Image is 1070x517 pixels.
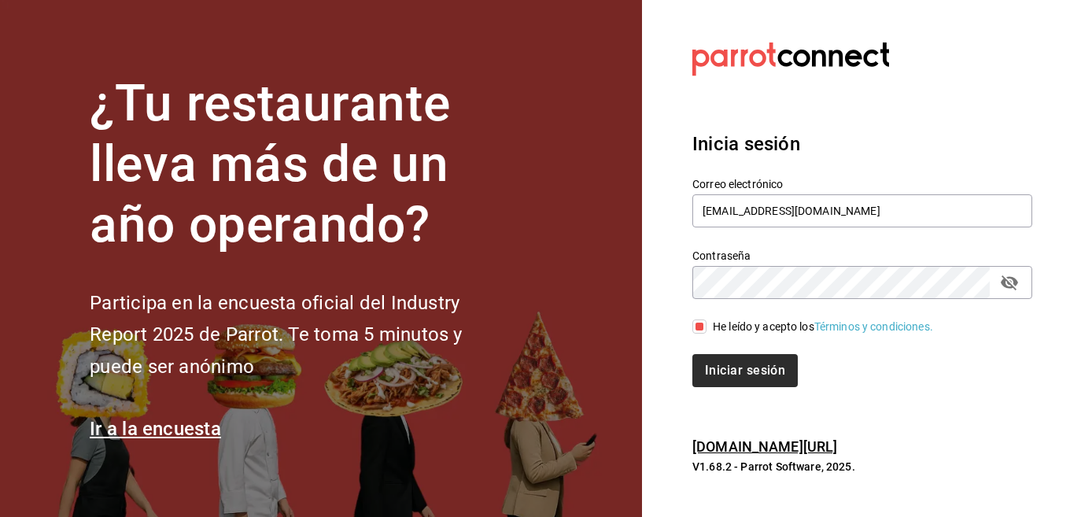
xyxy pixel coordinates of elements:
a: Términos y condiciones. [814,320,933,333]
h2: Participa en la encuesta oficial del Industry Report 2025 de Parrot. Te toma 5 minutos y puede se... [90,287,515,383]
h1: ¿Tu restaurante lleva más de un año operando? [90,74,515,255]
p: V1.68.2 - Parrot Software, 2025. [692,459,1032,475]
a: Ir a la encuesta [90,418,221,440]
a: [DOMAIN_NAME][URL] [692,438,837,455]
div: He leído y acepto los [713,319,933,335]
label: Contraseña [692,250,1032,261]
button: passwordField [996,269,1023,296]
h3: Inicia sesión [692,130,1032,158]
label: Correo electrónico [692,179,1032,190]
button: Iniciar sesión [692,354,798,387]
input: Ingresa tu correo electrónico [692,194,1032,227]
